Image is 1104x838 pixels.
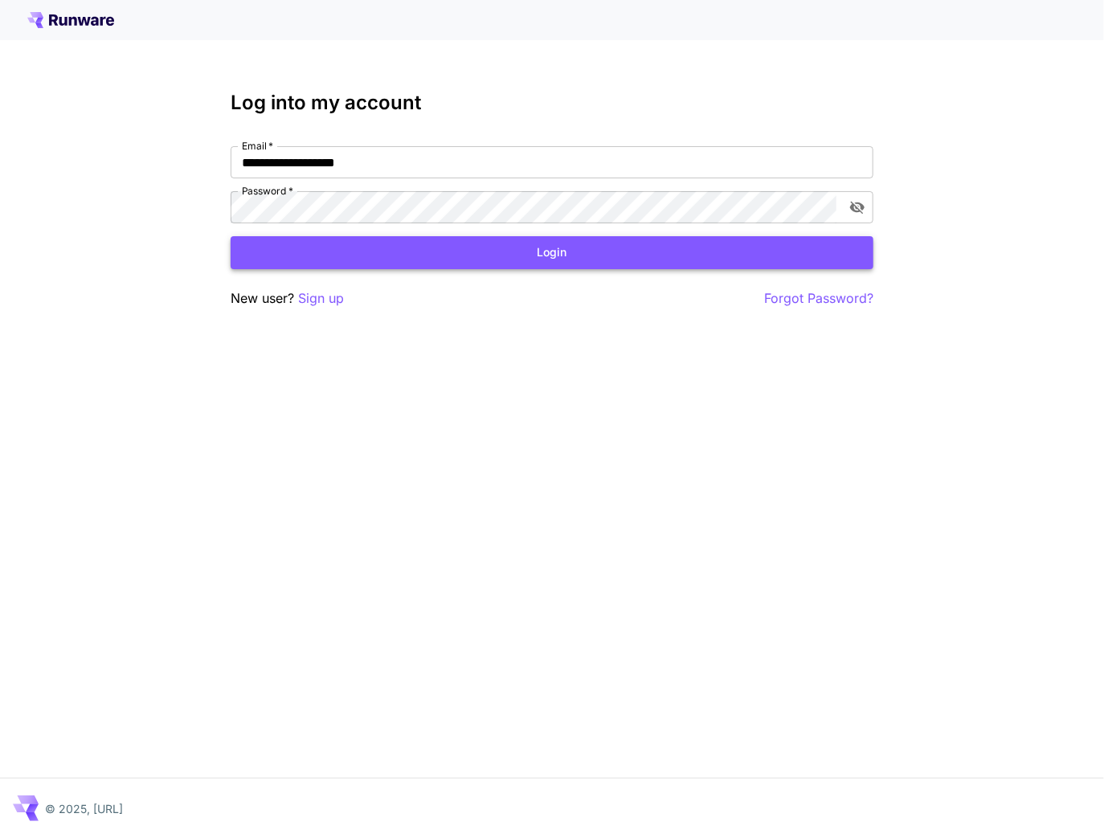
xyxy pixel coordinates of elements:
[242,139,273,153] label: Email
[231,236,873,269] button: Login
[242,184,293,198] label: Password
[298,288,344,309] button: Sign up
[231,288,344,309] p: New user?
[843,193,872,222] button: toggle password visibility
[764,288,873,309] button: Forgot Password?
[231,92,873,114] h3: Log into my account
[45,800,123,817] p: © 2025, [URL]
